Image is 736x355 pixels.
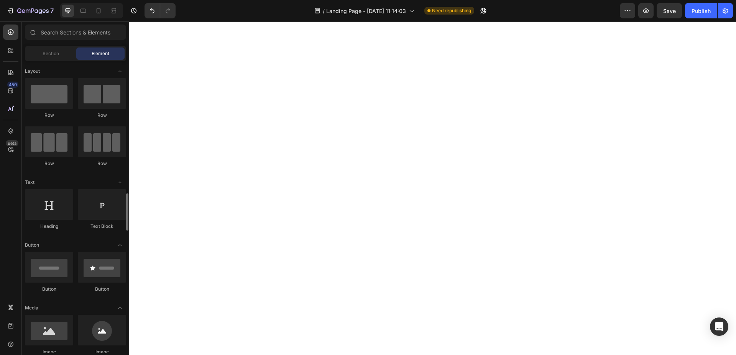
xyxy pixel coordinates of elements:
[25,25,126,40] input: Search Sections & Elements
[114,65,126,77] span: Toggle open
[25,160,73,167] div: Row
[43,50,59,57] span: Section
[78,112,126,119] div: Row
[25,112,73,119] div: Row
[114,176,126,188] span: Toggle open
[3,3,57,18] button: 7
[78,223,126,230] div: Text Block
[78,160,126,167] div: Row
[25,304,38,311] span: Media
[25,179,34,186] span: Text
[25,223,73,230] div: Heading
[50,6,54,15] p: 7
[92,50,109,57] span: Element
[657,3,682,18] button: Save
[6,140,18,146] div: Beta
[25,286,73,293] div: Button
[25,242,39,249] span: Button
[432,7,471,14] span: Need republishing
[7,82,18,88] div: 450
[710,317,728,336] div: Open Intercom Messenger
[326,7,406,15] span: Landing Page - [DATE] 11:14:03
[685,3,717,18] button: Publish
[663,8,676,14] span: Save
[145,3,176,18] div: Undo/Redo
[114,239,126,251] span: Toggle open
[323,7,325,15] span: /
[114,302,126,314] span: Toggle open
[78,286,126,293] div: Button
[129,21,736,355] iframe: Design area
[692,7,711,15] div: Publish
[25,68,40,75] span: Layout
